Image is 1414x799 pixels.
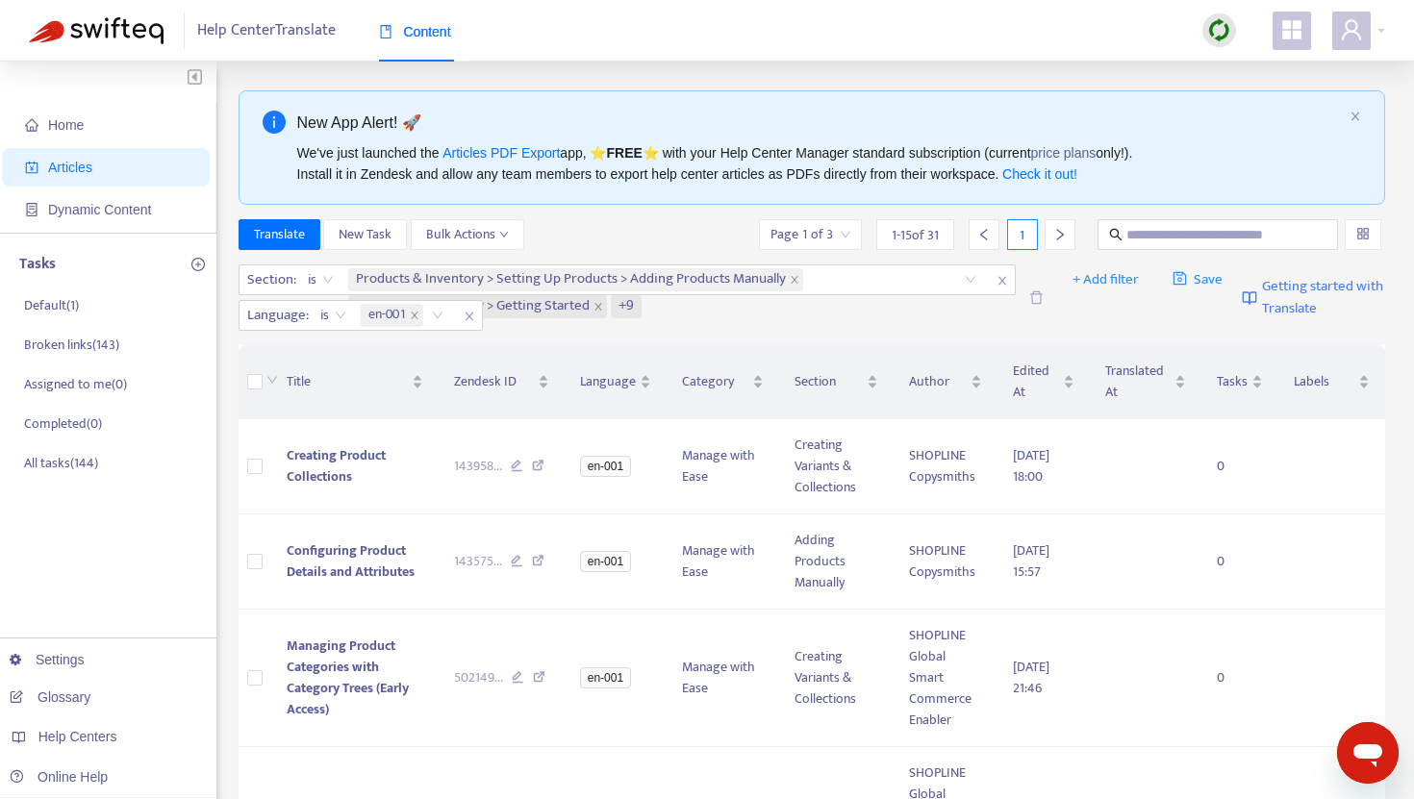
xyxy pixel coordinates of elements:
span: close [1350,111,1361,122]
p: Broken links ( 143 ) [24,335,119,355]
span: Home [48,117,84,133]
div: 1 [1007,219,1038,250]
span: Dynamic Content [48,202,151,217]
th: Translated At [1090,345,1200,419]
span: Language [580,371,636,392]
span: en-001 [361,304,423,327]
span: left [977,228,991,241]
b: FREE [606,145,642,161]
span: down [499,230,509,239]
span: 143958 ... [454,456,502,477]
td: SHOPLINE Copysmiths [894,514,998,610]
p: Tasks [19,253,56,276]
span: Products & Inventory > Getting Started [356,295,590,318]
a: Getting started with Translate [1242,264,1385,331]
span: [DATE] 21:46 [1013,656,1049,699]
td: 0 [1201,514,1278,610]
button: + Add filter [1058,264,1153,295]
span: Edited At [1013,361,1059,403]
span: Author [909,371,968,392]
th: Zendesk ID [439,345,565,419]
span: delete [1029,290,1044,305]
span: close [410,311,419,320]
th: Title [271,345,439,419]
div: New App Alert! 🚀 [297,111,1343,135]
td: SHOPLINE Copysmiths [894,419,998,514]
span: 502149 ... [454,667,503,688]
span: Translated At [1105,361,1170,403]
span: [DATE] 18:00 [1013,444,1049,487]
img: Swifteq [29,17,164,44]
span: user [1340,18,1363,41]
span: Tasks [1217,371,1248,392]
span: [DATE] 15:57 [1013,539,1049,583]
span: is [308,265,334,294]
a: Online Help [10,769,108,785]
th: Section [779,345,893,419]
span: Getting started with Translate [1262,276,1385,319]
span: 143575 ... [454,551,502,572]
span: 1 - 15 of 31 [892,225,939,245]
span: Content [379,24,451,39]
td: Manage with Ease [667,514,779,610]
td: Creating Variants & Collections [779,610,893,747]
td: 0 [1201,419,1278,514]
p: Default ( 1 ) [24,295,79,315]
td: Manage with Ease [667,419,779,514]
span: container [25,203,38,216]
a: price plans [1031,145,1097,161]
span: Help Center Translate [197,12,336,49]
button: New Task [323,219,407,250]
span: Title [287,371,408,392]
iframe: メッセージングウィンドウの起動ボタン、進行中の会話 [1337,722,1399,784]
span: Articles [48,160,92,175]
span: down [266,374,278,386]
span: en-001 [580,667,631,688]
button: Bulk Actionsdown [411,219,524,250]
td: SHOPLINE Global Smart Commerce Enabler [894,610,998,747]
th: Language [565,345,667,419]
span: right [1053,228,1067,241]
span: Creating Product Collections [287,444,386,487]
img: image-link [1242,290,1257,306]
span: Help Centers [38,729,117,744]
td: Creating Variants & Collections [779,419,893,514]
span: Zendesk ID [454,371,534,392]
span: is [320,301,346,330]
span: New Task [339,224,391,245]
p: Assigned to me ( 0 ) [24,374,127,394]
span: Language : [240,301,312,330]
th: Edited At [997,345,1090,419]
span: +9 [611,295,642,318]
span: close [457,305,482,328]
span: Labels [1294,371,1354,392]
span: home [25,118,38,132]
a: Check it out! [1002,166,1077,182]
th: Category [667,345,779,419]
span: Bulk Actions [426,224,509,245]
span: en-001 [580,551,631,572]
button: saveSave [1158,264,1238,295]
td: Adding Products Manually [779,514,893,610]
p: All tasks ( 144 ) [24,453,98,473]
div: We've just launched the app, ⭐ ⭐️ with your Help Center Manager standard subscription (current on... [297,142,1343,185]
a: Settings [10,652,85,667]
span: info-circle [263,111,286,134]
span: save [1173,271,1187,286]
td: 0 [1201,610,1278,747]
span: Configuring Product Details and Attributes [287,539,415,583]
span: +9 [619,295,634,318]
span: plus-circle [191,258,205,271]
span: + Add filter [1073,268,1139,291]
span: Products & Inventory > Setting Up Products > Adding Products Manually [356,268,786,291]
span: Category [682,371,748,392]
span: Managing Product Categories with Category Trees (Early Access) [287,635,409,720]
span: search [1109,228,1123,241]
span: close [790,275,799,285]
th: Tasks [1201,345,1278,419]
span: Products & Inventory > Getting Started [348,295,607,318]
span: en-001 [368,304,406,327]
span: appstore [1280,18,1303,41]
span: account-book [25,161,38,174]
a: Articles PDF Export [442,145,560,161]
